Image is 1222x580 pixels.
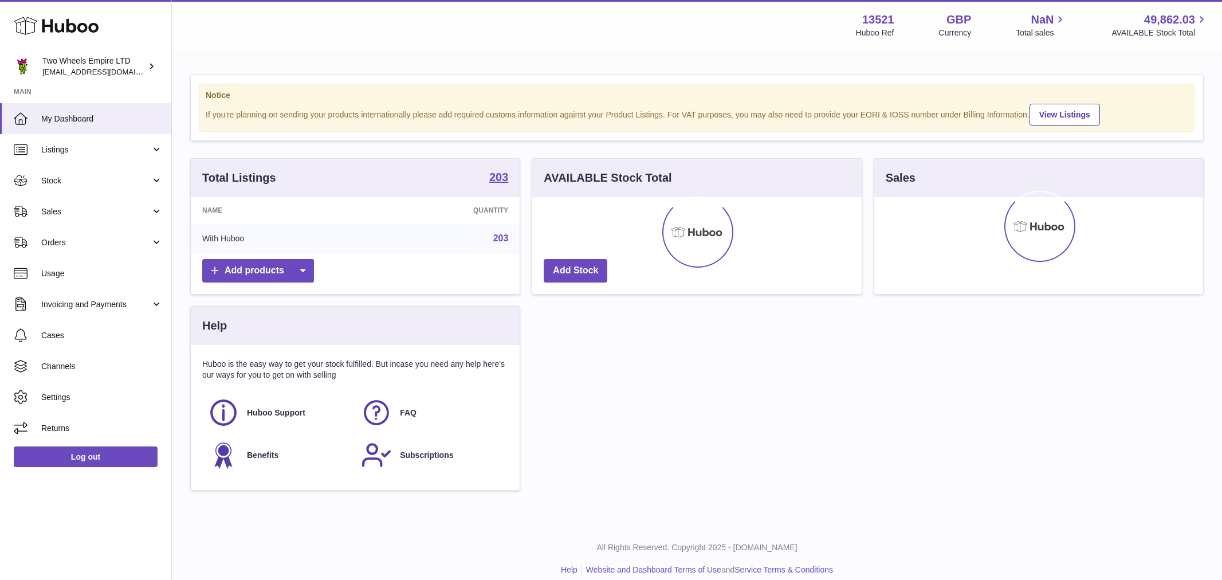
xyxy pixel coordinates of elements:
a: Log out [14,446,158,467]
h3: Total Listings [202,170,276,186]
div: Two Wheels Empire LTD [42,56,146,77]
span: 49,862.03 [1144,12,1195,28]
a: Benefits [208,440,349,471]
span: Listings [41,144,151,155]
span: [EMAIL_ADDRESS][DOMAIN_NAME] [42,67,168,76]
span: AVAILABLE Stock Total [1111,28,1208,38]
span: Cases [41,330,163,341]
td: With Huboo [191,224,364,253]
div: Huboo Ref [856,28,894,38]
h3: AVAILABLE Stock Total [544,170,671,186]
a: Service Terms & Conditions [734,565,833,574]
strong: 13521 [862,12,894,28]
a: Website and Dashboard Terms of Use [586,565,721,574]
span: Channels [41,361,163,372]
span: My Dashboard [41,113,163,124]
a: 49,862.03 AVAILABLE Stock Total [1111,12,1208,38]
li: and [582,565,833,575]
a: View Listings [1030,104,1100,126]
span: Usage [41,268,163,279]
strong: Notice [206,90,1188,101]
a: Add products [202,259,314,283]
a: 203 [489,171,508,185]
span: Settings [41,392,163,403]
a: Add Stock [544,259,607,283]
span: Orders [41,237,151,248]
span: Returns [41,423,163,434]
span: Invoicing and Payments [41,299,151,310]
strong: 203 [489,171,508,183]
span: FAQ [400,407,416,418]
a: 203 [493,233,509,243]
a: Huboo Support [208,397,349,428]
span: Benefits [247,450,278,461]
span: Total sales [1016,28,1067,38]
h3: Sales [886,170,915,186]
p: All Rights Reserved. Copyright 2025 - [DOMAIN_NAME] [181,542,1213,553]
a: NaN Total sales [1016,12,1067,38]
div: Currency [939,28,972,38]
p: Huboo is the easy way to get your stock fulfilled. But incase you need any help here's our ways f... [202,359,508,381]
th: Quantity [364,197,520,224]
span: Sales [41,206,151,217]
img: justas@twowheelsempire.com [14,58,31,75]
a: Subscriptions [361,440,502,471]
span: Subscriptions [400,450,453,461]
a: Help [561,565,577,574]
div: If you're planning on sending your products internationally please add required customs informati... [206,102,1188,126]
th: Name [191,197,364,224]
span: Huboo Support [247,407,305,418]
strong: GBP [946,12,971,28]
h3: Help [202,318,227,334]
span: Stock [41,175,151,186]
span: NaN [1031,12,1054,28]
a: FAQ [361,397,502,428]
